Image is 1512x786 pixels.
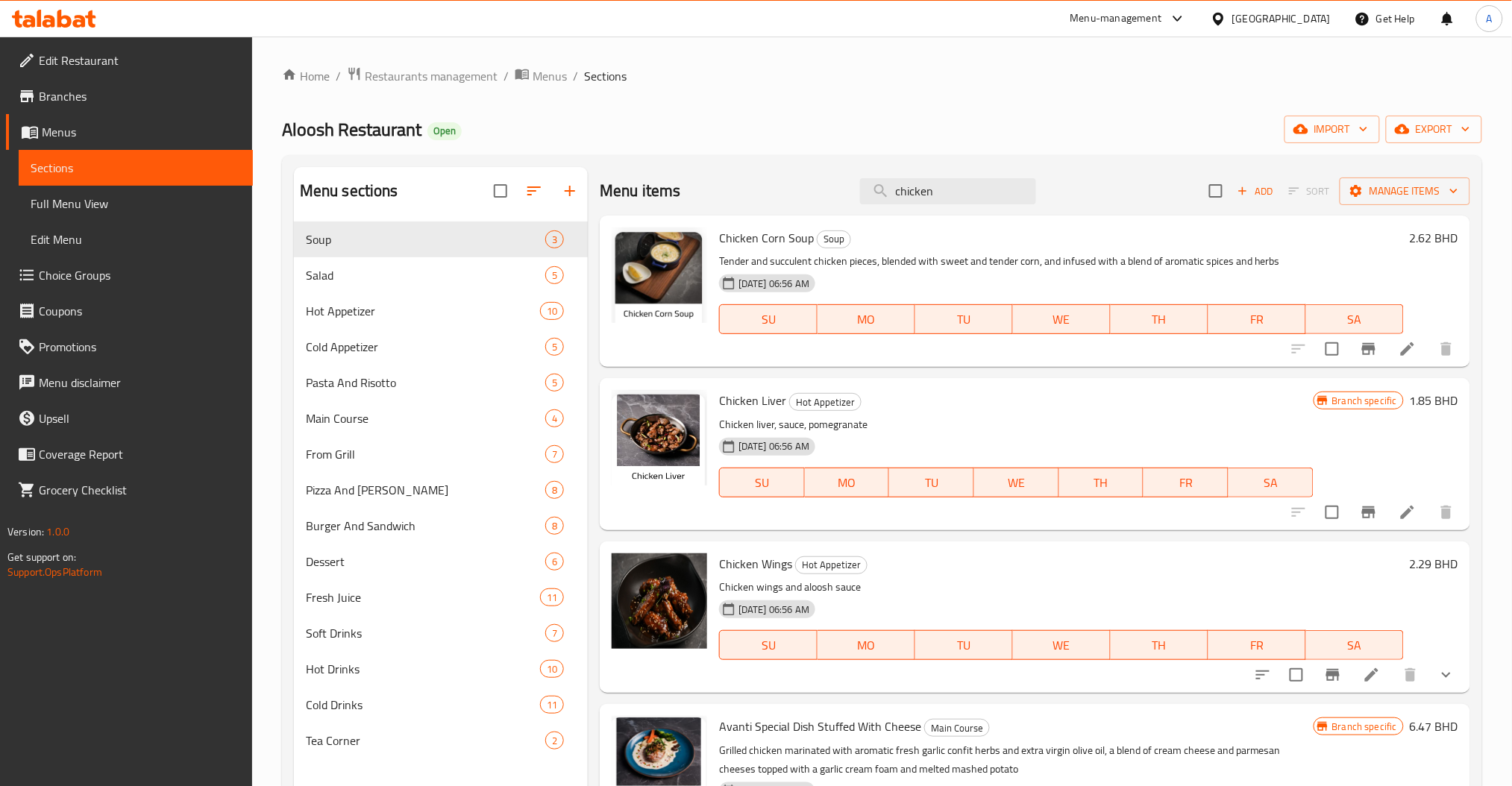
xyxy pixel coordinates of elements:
button: TU [889,468,974,497]
span: MO [811,472,884,494]
button: sort-choices [1245,657,1281,693]
div: Soup [817,230,851,248]
div: Hot Appetizer [306,302,540,320]
button: Branch-specific-item [1315,657,1351,693]
button: SA [1229,468,1314,497]
span: import [1296,120,1368,139]
button: Manage items [1340,177,1470,205]
span: Chicken Wings [719,553,792,575]
span: export [1398,120,1470,139]
span: Edit Restaurant [39,51,241,69]
span: SU [726,635,812,656]
span: Pasta And Risotto [306,374,545,392]
div: items [545,409,564,427]
a: Support.OpsPlatform [7,562,102,582]
div: Burger And Sandwich8 [294,508,588,544]
button: export [1386,116,1482,143]
span: 8 [546,519,563,533]
button: SU [719,304,818,334]
span: Chicken Corn Soup [719,227,814,249]
span: Salad [306,266,545,284]
button: MO [805,468,890,497]
span: 7 [546,626,563,641]
button: FR [1208,630,1306,660]
span: FR [1149,472,1223,494]
button: Branch-specific-item [1351,331,1387,367]
a: Home [282,67,330,85]
button: TH [1111,630,1208,660]
span: Select to update [1317,497,1348,528]
span: [DATE] 06:56 AM [733,277,815,291]
h6: 6.47 BHD [1410,716,1458,737]
span: Sort sections [516,173,552,209]
span: Burger And Sandwich [306,517,545,535]
a: Edit menu item [1363,666,1381,684]
span: MO [824,309,909,330]
span: 5 [546,376,563,390]
span: MO [824,635,909,656]
span: WE [1019,635,1105,656]
span: Main Course [925,720,989,737]
span: A [1487,10,1493,27]
div: Hot Drinks10 [294,651,588,687]
a: Sections [19,150,253,186]
span: [DATE] 06:56 AM [733,603,815,617]
button: TU [915,630,1013,660]
div: Hot Appetizer [795,556,868,574]
input: search [860,178,1036,204]
span: 10 [541,662,563,676]
span: Avanti Special Dish Stuffed With Cheese [719,715,921,738]
div: items [545,445,564,463]
span: SA [1235,472,1308,494]
span: Full Menu View [31,195,241,213]
span: Promotions [39,338,241,356]
span: Open [427,125,462,137]
span: Tea Corner [306,732,545,749]
div: Fresh Juice [306,588,540,606]
button: SA [1306,304,1404,334]
span: Coupons [39,302,241,320]
div: items [540,696,564,714]
a: Edit menu item [1399,340,1417,358]
span: Menus [42,123,241,141]
span: TH [1117,309,1202,330]
span: 1.0.0 [46,522,69,541]
span: Branch specific [1326,394,1403,408]
div: items [545,517,564,535]
button: TH [1059,468,1144,497]
span: 11 [541,591,563,605]
span: Soup [306,230,545,248]
h6: 2.62 BHD [1410,227,1458,248]
span: Restaurants management [365,67,498,85]
a: Choice Groups [6,257,253,293]
a: Branches [6,78,253,114]
button: SA [1306,630,1404,660]
button: WE [1013,630,1111,660]
div: Main Course [924,719,990,737]
img: Chicken Wings [612,553,707,649]
span: Coverage Report [39,445,241,463]
span: 5 [546,340,563,354]
a: Restaurants management [347,66,498,86]
span: 8 [546,483,563,497]
span: SU [726,472,799,494]
div: Dessert6 [294,544,588,579]
span: Select to update [1317,333,1348,365]
div: Hot Appetizer [789,393,862,411]
div: Tea Corner2 [294,723,588,758]
span: 6 [546,555,563,569]
button: WE [974,468,1059,497]
div: Fresh Juice11 [294,579,588,615]
button: delete [1428,331,1464,367]
div: Open [427,122,462,140]
a: Coverage Report [6,436,253,472]
span: Sections [31,159,241,177]
span: Hot Drinks [306,660,540,678]
li: / [573,67,578,85]
div: Pizza And [PERSON_NAME]8 [294,472,588,508]
span: TH [1065,472,1138,494]
div: items [545,266,564,284]
span: Version: [7,522,44,541]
